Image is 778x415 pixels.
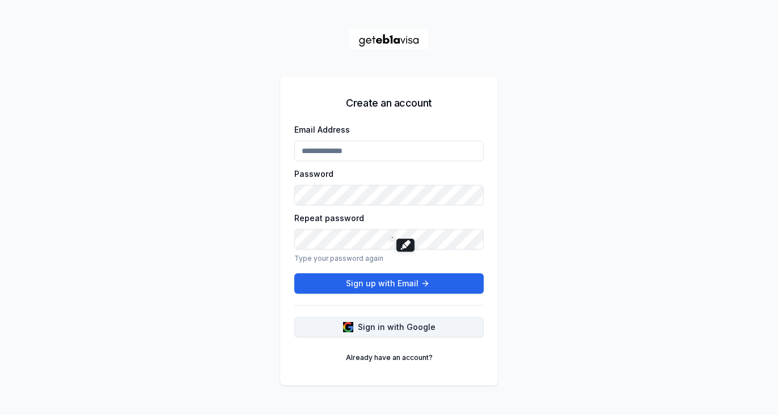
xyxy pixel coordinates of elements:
[294,125,350,134] label: Email Address
[358,321,435,333] span: Sign in with Google
[339,349,439,367] a: Already have an account?
[294,254,484,268] p: Type your password again
[294,273,484,294] button: Sign up with Email
[349,29,429,49] a: Home Page
[343,322,353,332] img: google logo
[294,169,333,179] label: Password
[294,213,364,223] label: Repeat password
[349,29,429,49] img: geteb1avisa logo
[294,317,484,337] button: Sign in with Google
[346,95,432,111] h5: Create an account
